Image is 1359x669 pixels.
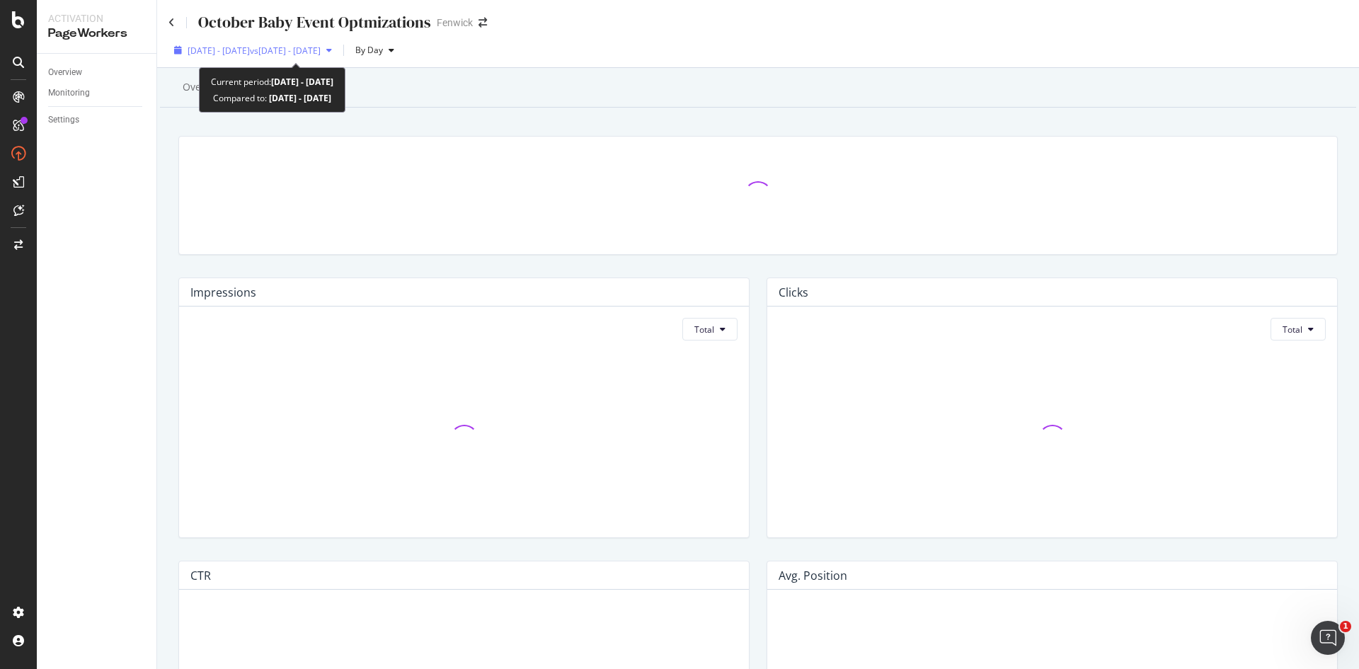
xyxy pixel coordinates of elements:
div: Current period: [211,74,333,90]
a: Overview [48,65,147,80]
a: Click to go back [168,18,175,28]
a: Monitoring [48,86,147,101]
button: By Day [350,39,400,62]
div: Monitoring [48,86,90,101]
button: Total [682,318,738,341]
div: PageWorkers [48,25,145,42]
span: Total [1283,324,1302,336]
div: Clicks [779,285,808,299]
div: Fenwick [437,16,473,30]
span: vs [DATE] - [DATE] [250,45,321,57]
div: Avg. position [779,568,847,583]
div: CTR [190,568,211,583]
iframe: Intercom live chat [1311,621,1345,655]
div: Settings [48,113,79,127]
a: Settings [48,113,147,127]
div: Activation [48,11,145,25]
div: Compared to: [213,90,331,106]
button: Total [1271,318,1326,341]
div: Impressions [190,285,256,299]
span: By Day [350,44,383,56]
div: Overview [183,80,226,94]
span: 1 [1340,621,1351,632]
span: [DATE] - [DATE] [188,45,250,57]
div: October Baby Event Optmizations [198,11,431,33]
button: [DATE] - [DATE]vs[DATE] - [DATE] [168,39,338,62]
b: [DATE] - [DATE] [271,76,333,88]
div: Overview [48,65,82,80]
span: Total [694,324,714,336]
div: arrow-right-arrow-left [478,18,487,28]
b: [DATE] - [DATE] [267,92,331,104]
